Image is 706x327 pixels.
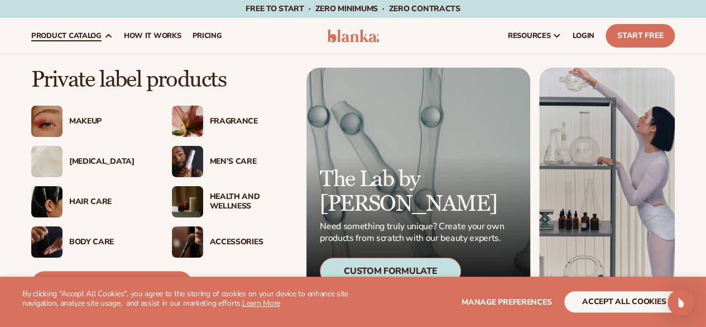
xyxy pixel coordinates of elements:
[502,18,567,54] a: resources
[606,24,675,48] a: Start Free
[31,146,63,177] img: Cream moisturizer swatch.
[172,226,203,258] img: Female with makeup brush.
[192,31,222,40] span: pricing
[69,157,150,167] div: [MEDICAL_DATA]
[69,197,150,207] div: Hair Care
[573,31,594,40] span: LOGIN
[210,238,290,247] div: Accessories
[186,18,227,54] a: pricing
[31,106,63,137] img: Female with glitter eye makeup.
[26,18,118,54] a: product catalog
[172,186,203,217] img: Candles and incense on table.
[210,157,290,167] div: Men’s Care
[306,68,530,298] a: Microscopic product formula. The Lab by [PERSON_NAME] Need something truly unique? Create your ow...
[320,221,507,244] p: Need something truly unique? Create your own products from scratch with our beauty experts.
[462,291,551,312] button: Manage preferences
[172,146,290,177] a: Male holding moisturizer bottle. Men’s Care
[31,226,63,258] img: Male hand applying moisturizer.
[172,186,290,217] a: Candles and incense on table. Health And Wellness
[539,68,675,298] img: Female in lab with equipment.
[667,289,694,316] div: Open Intercom Messenger
[564,291,684,312] button: accept all cookies
[320,258,461,285] div: Custom Formulate
[462,297,551,307] span: Manage preferences
[31,106,150,137] a: Female with glitter eye makeup. Makeup
[172,106,203,137] img: Pink blooming flower.
[172,146,203,177] img: Male holding moisturizer bottle.
[31,186,63,217] img: Female hair pulled back with clips.
[69,238,150,247] div: Body Care
[246,3,460,14] span: Free to start · ZERO minimums · ZERO contracts
[31,271,193,298] a: View Product Catalog
[124,31,181,40] span: How It Works
[172,226,290,258] a: Female with makeup brush. Accessories
[508,31,550,40] span: resources
[172,106,290,137] a: Pink blooming flower. Fragrance
[69,117,150,126] div: Makeup
[31,68,290,92] p: Private label products
[118,18,187,54] a: How It Works
[242,298,280,309] a: Learn More
[31,226,150,258] a: Male hand applying moisturizer. Body Care
[22,290,353,309] p: By clicking "Accept All Cookies", you agree to the storing of cookies on your device to enhance s...
[320,167,507,216] p: The Lab by [PERSON_NAME]
[31,31,102,40] span: product catalog
[210,192,290,211] div: Health And Wellness
[327,29,380,42] img: logo
[567,18,600,54] a: LOGIN
[31,146,150,177] a: Cream moisturizer swatch. [MEDICAL_DATA]
[210,117,290,126] div: Fragrance
[31,186,150,217] a: Female hair pulled back with clips. Hair Care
